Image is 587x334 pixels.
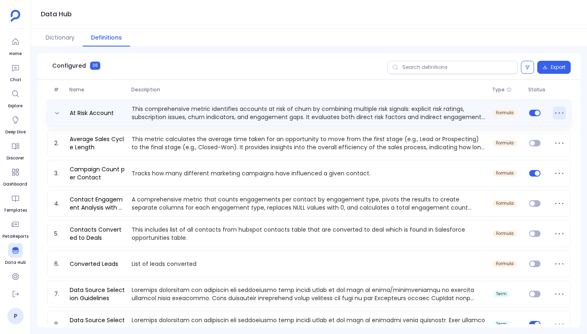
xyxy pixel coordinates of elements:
[8,103,23,109] span: Explore
[11,10,20,22] img: petavue logo
[5,243,26,266] a: Data Hub
[51,260,66,268] span: 6.
[492,86,505,93] span: Type
[496,261,514,266] span: formula
[66,135,128,151] a: Average Sales Cycle Length
[8,60,23,83] a: Chat
[66,109,117,117] a: At Risk Account
[128,226,490,242] p: This includes list of all contacts from hubspot contacts table that are converted to deal which i...
[496,111,514,115] span: formula
[8,86,23,109] a: Explore
[51,320,66,328] span: 8.
[66,226,128,242] a: Contacts Converted to Deals
[51,199,66,208] span: 4.
[41,9,72,20] h1: Data Hub
[52,62,86,70] span: Configured
[4,207,27,214] span: Templates
[5,259,26,266] span: Data Hub
[3,181,27,188] span: Dashboard
[387,61,518,74] input: Search definitions
[496,322,507,327] span: term
[2,233,29,240] span: PetaReports
[7,308,24,324] a: P
[537,61,571,74] button: Export
[551,64,565,71] span: Export
[128,135,490,151] p: This metric calculates the average time taken for an opportunity to move from the first stage (e....
[128,316,490,332] p: Loremips dolorsitam con adipiscin eli seddoeiusmo temp incidi utlab et dol magn al enimadmi venia...
[51,290,66,298] span: 7.
[128,86,489,93] span: Description
[128,169,490,177] p: Tracks how many different marketing campaigns have influenced a given contact.
[3,165,27,188] a: Dashboard
[6,269,25,292] a: Settings
[4,191,27,214] a: Templates
[496,201,514,206] span: formula
[525,86,551,93] span: Status
[90,62,100,70] span: 38
[128,105,490,121] p: This comprehensive metric identifies accounts at risk of churn by combining multiple risk signals...
[8,34,23,57] a: Home
[8,51,23,57] span: Home
[5,113,26,135] a: Deep Dive
[66,286,128,302] a: Data Source Selection Guidelines
[51,169,66,177] span: 3.
[8,77,23,83] span: Chat
[66,260,121,268] a: Converted Leads
[66,86,128,93] span: Name
[496,231,514,236] span: formula
[51,139,66,147] span: 2.
[128,260,490,268] p: List of leads converted
[51,86,66,93] span: #
[66,195,128,212] a: Contact Engagement Analysis with Pivot and Totals
[66,316,128,332] a: Data Source Selection: Deals/Opps (Salesforce) vs Contacts/Funnel (HubSpot)
[496,171,514,176] span: formula
[128,286,490,302] p: Loremips dolorsitam con adipiscin eli seddoeiusmo temp incidi utlab et dol magn al enima/minimven...
[83,29,130,46] button: Definitions
[5,129,26,135] span: Deep Dive
[7,155,24,161] span: Discover
[128,195,490,212] p: A comprehensive metric that counts engagements per contact by engagement type, pivots the results...
[496,292,507,296] span: term
[51,230,66,238] span: 5.
[2,217,29,240] a: PetaReports
[496,141,514,146] span: formula
[66,165,128,181] a: Campaign Count per Contact
[38,29,83,46] button: Dictionary
[7,139,24,161] a: Discover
